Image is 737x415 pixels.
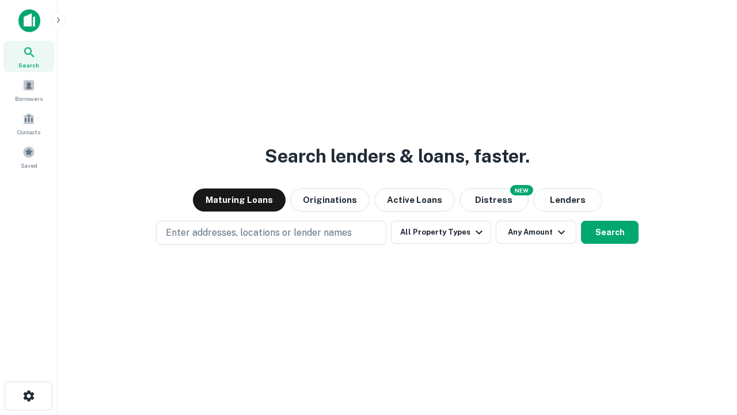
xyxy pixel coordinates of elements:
[18,61,39,70] span: Search
[265,142,530,170] h3: Search lenders & loans, faster.
[3,74,54,105] a: Borrowers
[21,161,37,170] span: Saved
[193,188,286,212] button: Maturing Loans
[17,127,40,137] span: Contacts
[3,41,54,72] a: Search
[156,221,386,245] button: Enter addresses, locations or lender names
[391,221,491,244] button: All Property Types
[18,9,40,32] img: capitalize-icon.png
[496,221,576,244] button: Any Amount
[533,188,602,212] button: Lenders
[459,188,529,212] button: Search distressed loans with lien and other non-mortgage details.
[510,185,533,195] div: NEW
[679,323,737,378] iframe: Chat Widget
[374,188,455,212] button: Active Loans
[3,108,54,139] a: Contacts
[15,94,43,103] span: Borrowers
[581,221,639,244] button: Search
[166,226,352,240] p: Enter addresses, locations or lender names
[3,141,54,172] a: Saved
[290,188,370,212] button: Originations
